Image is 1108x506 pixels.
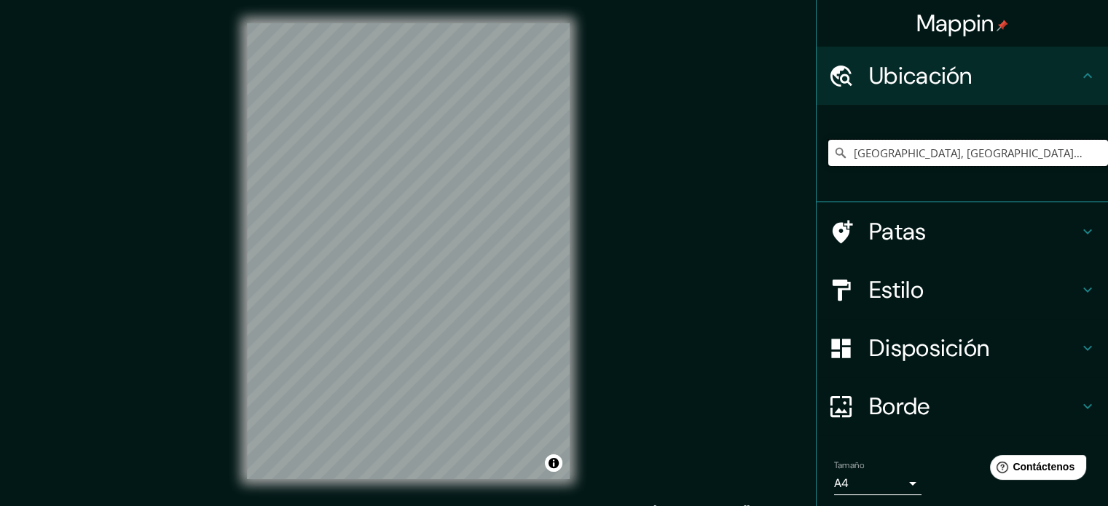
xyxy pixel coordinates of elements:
[916,8,994,39] font: Mappin
[869,333,989,363] font: Disposición
[834,472,922,495] div: A4
[817,202,1108,261] div: Patas
[869,274,924,305] font: Estilo
[545,454,562,472] button: Activar o desactivar atribución
[247,23,570,479] canvas: Mapa
[817,377,1108,435] div: Borde
[817,261,1108,319] div: Estilo
[817,319,1108,377] div: Disposición
[834,459,864,471] font: Tamaño
[834,475,849,491] font: A4
[978,449,1092,490] iframe: Lanzador de widgets de ayuda
[817,47,1108,105] div: Ubicación
[869,216,927,247] font: Patas
[828,140,1108,166] input: Elige tu ciudad o zona
[869,60,973,91] font: Ubicación
[997,20,1008,31] img: pin-icon.png
[869,391,930,422] font: Borde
